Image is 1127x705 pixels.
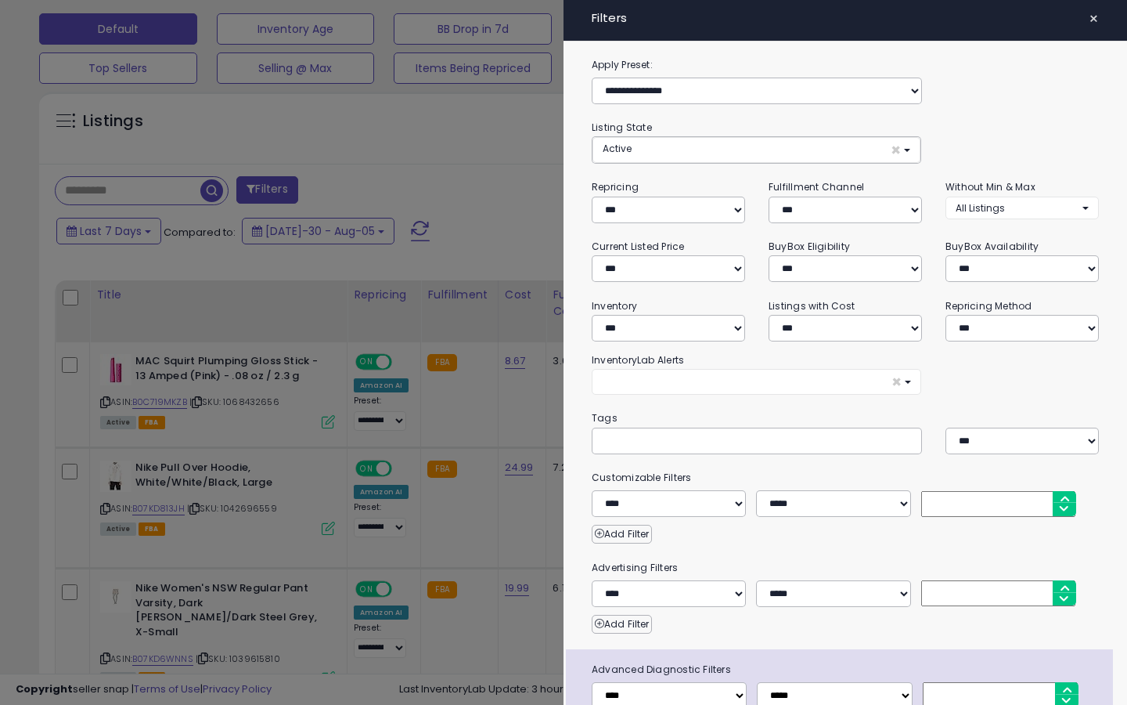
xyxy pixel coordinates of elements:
small: Advertising Filters [580,559,1111,577]
small: Customizable Filters [580,469,1111,486]
small: Without Min & Max [945,180,1035,193]
small: BuyBox Availability [945,240,1039,253]
small: InventoryLab Alerts [592,353,684,367]
small: Fulfillment Channel [769,180,864,193]
span: All Listings [956,201,1005,215]
small: Tags [580,410,1111,427]
small: Repricing Method [945,299,1032,313]
small: Inventory [592,299,637,313]
label: Apply Preset: [580,56,1111,74]
small: BuyBox Eligibility [769,240,850,253]
span: × [891,374,902,390]
small: Listing State [592,121,652,134]
button: × [592,369,921,395]
small: Repricing [592,180,639,193]
button: Add Filter [592,615,652,634]
span: × [1089,8,1099,30]
button: All Listings [945,197,1099,219]
span: Advanced Diagnostic Filters [580,661,1113,678]
h4: Filters [592,12,1099,25]
small: Current Listed Price [592,240,684,253]
button: Add Filter [592,525,652,544]
button: × [1082,8,1105,30]
span: Active [603,142,632,155]
span: × [891,142,901,158]
small: Listings with Cost [769,299,855,313]
button: Active × [592,137,920,163]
